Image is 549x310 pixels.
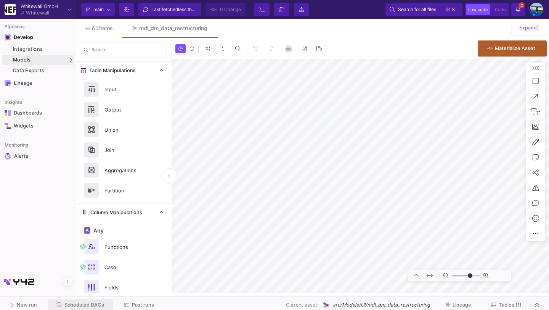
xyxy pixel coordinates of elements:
[322,301,330,309] img: UI Model
[86,68,136,74] span: Table Manipulations
[14,34,25,40] div: Develop
[100,282,152,293] div: Fields
[100,84,152,95] div: Input
[76,180,172,200] button: Partition
[468,7,488,12] span: Low code
[151,4,197,15] div: Last fetched
[131,25,138,32] img: Tab icon
[76,160,172,180] button: Aggregations
[91,48,164,54] input: Search
[14,110,63,116] div: Dashboards
[466,4,490,15] button: Low code
[93,4,104,15] span: main
[100,262,152,273] div: Case
[138,3,201,16] button: Last fetchedless than a minute ago
[178,6,226,12] span: less than a minute ago
[100,165,152,176] div: Aggregations
[14,153,64,160] div: Alerts
[493,4,508,15] button: Code
[132,302,154,308] span: Past runs
[5,153,11,160] img: Navigation icon
[100,185,152,196] div: Partition
[139,25,207,31] div: mdl_dm_data_restructuring
[511,3,525,16] button: 2
[100,144,152,156] div: Join
[5,80,11,86] img: Navigation icon
[100,124,152,136] div: Union
[2,66,74,76] a: Data Exports
[14,123,63,129] div: Widgets
[2,107,74,119] a: Navigation iconDashboards
[76,237,172,257] button: Functions
[5,34,11,40] img: Navigation icon
[2,120,74,132] a: Navigation iconWidgets
[2,31,74,44] mat-expansion-panel-header: Navigation iconDevelop
[495,7,506,12] span: Code
[76,140,172,160] button: Join
[76,277,172,297] button: Fields
[446,5,451,14] span: ⌘
[14,80,63,86] div: Lineage
[286,301,319,308] span: Current asset:
[64,302,104,308] span: Scheduled DAGs
[385,3,462,16] button: Search for all files⌘k
[76,99,172,119] button: Output
[2,150,74,163] a: Navigation iconAlerts
[453,302,471,308] span: Lineage
[100,104,152,115] div: Output
[13,46,72,52] div: Integrations
[530,3,543,16] img: AEdFTp4_RXFoBzJxSaYPMZp7Iyigz82078j9C0hFtL5t=s96-c
[76,119,172,140] button: Union
[5,110,11,116] img: Navigation icon
[76,204,172,221] mat-expansion-panel-header: Column Manipulations
[76,257,172,277] button: Case
[5,123,11,129] img: Navigation icon
[17,302,37,308] span: New run
[478,40,547,57] button: Materialize Asset
[76,79,172,99] button: Input
[13,57,31,63] span: Models
[398,4,436,15] span: Search for all files
[87,210,142,216] span: Column Manipulations
[2,44,74,54] a: Integrations
[518,2,525,8] span: 2
[26,10,49,15] div: Whitewall
[76,79,172,203] div: Table Manipulations
[91,25,113,31] span: All items
[444,5,458,14] button: ⌘k
[5,4,16,15] img: YZ4Yr8zUCx6JYM5gIgaTIQYeTXdcwQjnYC8iZtTV.png
[452,5,455,14] span: k
[21,4,58,9] div: Whitewall GmbH
[92,228,104,234] span: Any
[2,77,74,89] a: Navigation iconLineage
[13,68,72,74] div: Data Exports
[333,301,430,308] span: src/Models/UI/mdl_dm_data_restructuring
[495,45,535,51] span: Materialize Asset
[100,241,152,253] div: Functions
[499,302,522,308] span: Tables (1)
[81,3,115,16] button: main
[76,62,172,79] mat-expansion-panel-header: Table Manipulations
